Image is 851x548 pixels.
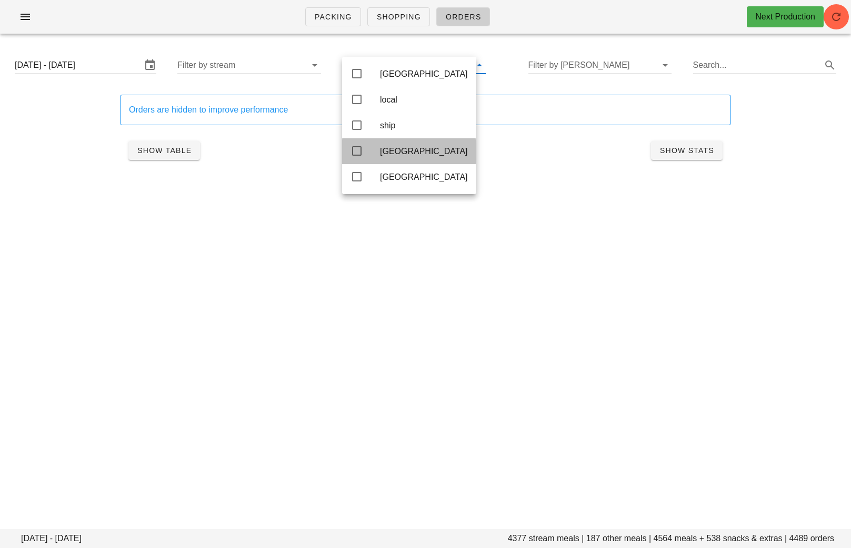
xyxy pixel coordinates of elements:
[314,13,352,21] span: Packing
[380,69,468,79] div: [GEOGRAPHIC_DATA]
[129,104,722,116] div: Orders are hidden to improve performance
[528,57,672,74] div: Filter by [PERSON_NAME]
[445,13,482,21] span: Orders
[367,7,430,26] a: Shopping
[376,13,421,21] span: Shopping
[177,57,321,74] div: Filter by stream
[755,11,815,23] div: Next Production
[137,146,192,155] span: Show Table
[128,141,200,160] button: Show Table
[380,95,468,105] div: local
[436,7,490,26] a: Orders
[380,146,468,156] div: [GEOGRAPHIC_DATA]
[659,146,714,155] span: Show Stats
[380,120,468,130] div: ship
[380,172,468,182] div: [GEOGRAPHIC_DATA]
[651,141,723,160] button: Show Stats
[305,7,361,26] a: Packing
